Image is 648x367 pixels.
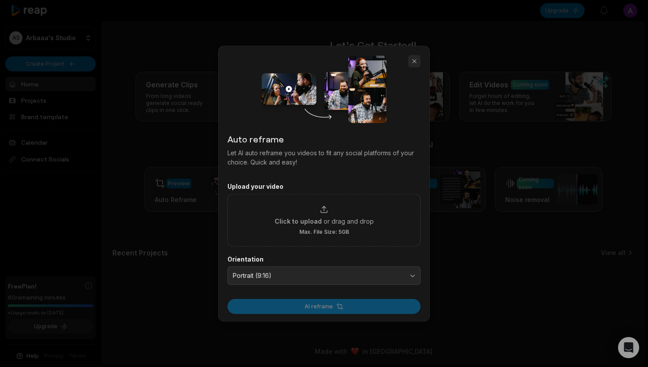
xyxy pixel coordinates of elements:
img: auto_reframe_dialog.png [261,55,386,124]
button: Portrait (9:16) [227,266,421,285]
img: logo_orange.svg [14,14,21,21]
label: Upload your video [227,183,421,191]
label: Orientation [227,255,421,263]
span: Portrait (9:16) [233,272,403,280]
div: Keywords by Traffic [97,56,149,62]
span: Max. File Size: 5GB [299,228,349,235]
h2: Auto reframe [227,132,421,146]
div: Domain: [DOMAIN_NAME] [23,23,97,30]
span: Click to upload [275,216,322,225]
img: tab_domain_overview_orange.svg [24,56,31,63]
span: or drag and drop [324,216,374,225]
div: v 4.0.25 [25,14,43,21]
div: Domain Overview [34,56,79,62]
p: Let AI auto reframe you videos to fit any social platforms of your choice. Quick and easy! [227,148,421,167]
img: website_grey.svg [14,23,21,30]
img: tab_keywords_by_traffic_grey.svg [88,56,95,63]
